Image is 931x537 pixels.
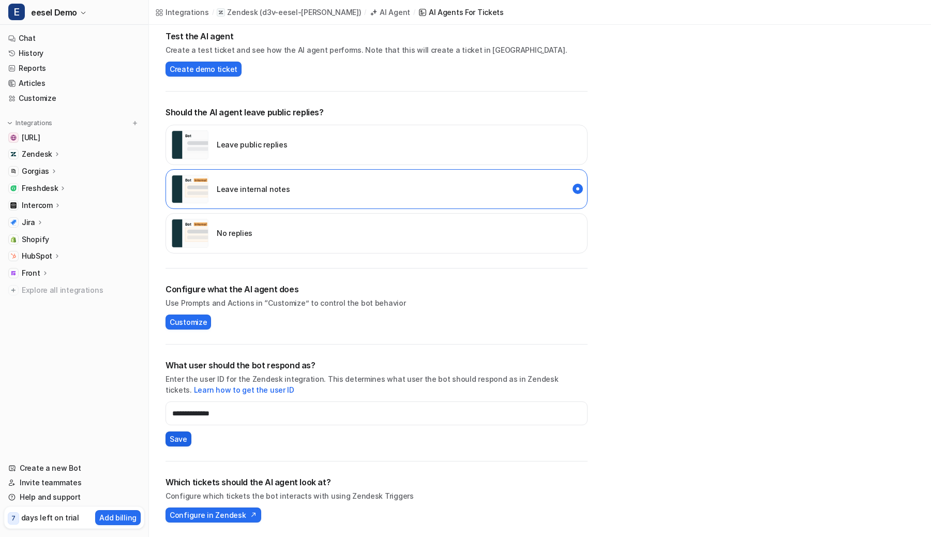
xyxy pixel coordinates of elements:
[10,185,17,191] img: Freshdesk
[22,149,52,159] p: Zendesk
[4,130,144,145] a: docs.eesel.ai[URL]
[166,106,588,118] p: Should the AI agent leave public replies?
[170,64,237,74] span: Create demo ticket
[418,7,504,18] a: AI Agents for tickets
[4,475,144,490] a: Invite teammates
[4,283,144,297] a: Explore all integrations
[8,285,19,295] img: explore all integrations
[22,268,40,278] p: Front
[166,62,242,77] button: Create demo ticket
[217,7,361,18] a: Zendesk(d3v-eesel-[PERSON_NAME])
[22,282,140,299] span: Explore all integrations
[166,508,261,523] button: Configure in Zendesk
[364,8,366,17] span: /
[260,7,361,18] p: ( d3v-eesel-[PERSON_NAME] )
[10,219,17,226] img: Jira
[217,139,287,150] p: Leave public replies
[22,183,58,193] p: Freshdesk
[227,7,258,18] p: Zendesk
[166,374,588,395] p: Enter the user ID for the Zendesk integration. This determines what user the bot should respond a...
[131,120,139,127] img: menu_add.svg
[171,219,208,248] img: user
[217,228,252,238] p: No replies
[4,76,144,91] a: Articles
[4,461,144,475] a: Create a new Bot
[166,30,588,42] h2: Test the AI agent
[16,119,52,127] p: Integrations
[155,7,209,18] a: Integrations
[166,125,588,165] div: external_reply
[166,169,588,210] div: internal_reply
[166,44,588,55] p: Create a test ticket and see how the AI agent performs. Note that this will create a ticket in [G...
[166,359,588,371] h2: What user should the bot respond as?
[11,514,16,523] p: 7
[166,283,588,295] h2: Configure what the AI agent does
[10,270,17,276] img: Front
[217,184,290,195] p: Leave internal notes
[166,476,588,488] h2: Which tickets should the AI agent look at?
[4,61,144,76] a: Reports
[22,200,53,211] p: Intercom
[4,31,144,46] a: Chat
[4,490,144,504] a: Help and support
[166,431,191,446] button: Save
[429,7,504,18] div: AI Agents for tickets
[170,510,246,520] span: Configure in Zendesk
[21,512,79,523] p: days left on trial
[380,7,410,18] div: AI Agent
[166,7,209,18] div: Integrations
[170,317,207,327] span: Customize
[6,120,13,127] img: expand menu
[10,202,17,208] img: Intercom
[4,91,144,106] a: Customize
[95,510,141,525] button: Add billing
[22,166,49,176] p: Gorgias
[166,315,211,330] button: Customize
[10,135,17,141] img: docs.eesel.ai
[22,217,35,228] p: Jira
[22,234,49,245] span: Shopify
[413,8,415,17] span: /
[22,132,40,143] span: [URL]
[10,236,17,243] img: Shopify
[99,512,137,523] p: Add billing
[170,434,187,444] span: Save
[166,490,588,501] p: Configure which tickets the bot interacts with using Zendesk Triggers
[8,4,25,20] span: E
[10,151,17,157] img: Zendesk
[10,253,17,259] img: HubSpot
[10,168,17,174] img: Gorgias
[166,297,588,308] p: Use Prompts and Actions in “Customize” to control the bot behavior
[171,130,208,159] img: user
[31,5,77,20] span: eesel Demo
[4,232,144,247] a: ShopifyShopify
[4,118,55,128] button: Integrations
[212,8,214,17] span: /
[22,251,52,261] p: HubSpot
[171,175,208,204] img: user
[194,385,294,394] a: Learn how to get the user ID
[4,46,144,61] a: History
[166,213,588,253] div: disabled
[369,7,410,18] a: AI Agent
